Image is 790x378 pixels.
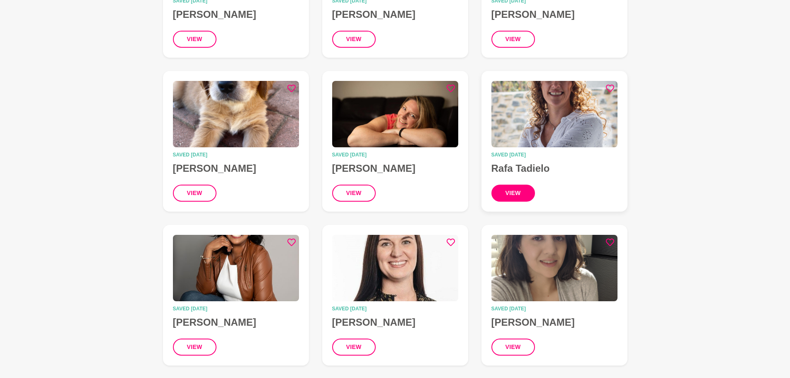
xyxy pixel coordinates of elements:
[491,31,535,48] button: view
[491,339,535,356] button: view
[491,162,617,175] h4: Rafa Tadielo
[332,162,458,175] h4: [PERSON_NAME]
[173,81,299,147] img: Ellie White
[491,81,617,147] img: Rafa Tadielo
[322,225,468,366] a: Tahlia ShawSaved [DATE][PERSON_NAME]view
[322,71,468,212] a: Sarah VizerSaved [DATE][PERSON_NAME]view
[332,235,458,301] img: Tahlia Shaw
[173,339,216,356] button: view
[491,306,617,311] time: Saved [DATE]
[173,162,299,175] h4: [PERSON_NAME]
[332,81,458,147] img: Sarah Vizer
[173,8,299,21] h4: [PERSON_NAME]
[173,235,299,301] img: Orine Silveira-McCuskey
[163,71,309,212] a: Ellie WhiteSaved [DATE][PERSON_NAME]view
[491,316,617,329] h4: [PERSON_NAME]
[332,306,458,311] time: Saved [DATE]
[173,185,216,202] button: view
[491,185,535,202] button: view
[332,316,458,329] h4: [PERSON_NAME]
[173,31,216,48] button: view
[332,185,376,202] button: view
[163,225,309,366] a: Orine Silveira-McCuskeySaved [DATE][PERSON_NAME]view
[332,31,376,48] button: view
[173,306,299,311] time: Saved [DATE]
[173,316,299,329] h4: [PERSON_NAME]
[491,8,617,21] h4: [PERSON_NAME]
[491,152,617,157] time: Saved [DATE]
[481,71,627,212] a: Rafa TadieloSaved [DATE]Rafa Tadieloview
[173,152,299,157] time: Saved [DATE]
[332,8,458,21] h4: [PERSON_NAME]
[332,152,458,157] time: Saved [DATE]
[332,339,376,356] button: view
[481,225,627,366] a: Angelie TierneySaved [DATE][PERSON_NAME]view
[491,235,617,301] img: Angelie Tierney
